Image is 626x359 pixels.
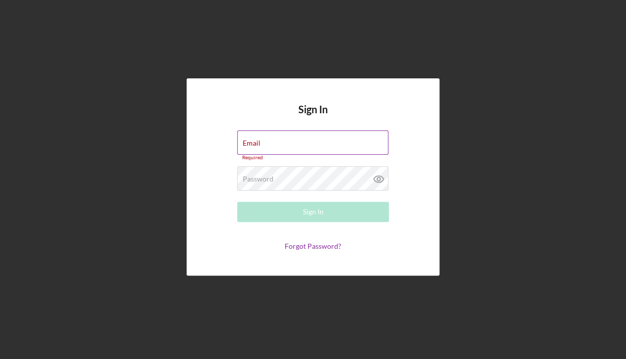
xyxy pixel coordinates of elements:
div: Sign In [303,202,324,222]
h4: Sign In [298,104,328,130]
button: Sign In [237,202,389,222]
label: Email [243,139,260,147]
div: Required [237,155,389,161]
label: Password [243,175,274,183]
a: Forgot Password? [285,242,341,250]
